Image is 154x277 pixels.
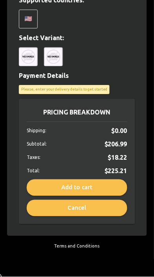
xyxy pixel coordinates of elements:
div: 🇺🇸 [19,9,38,28]
span: Subtotal : [27,140,47,148]
button: Add to cart [27,179,127,196]
p: Please, enter your delivery details to get started [21,87,107,92]
p: $0.00 [112,126,127,135]
span: Total : [27,167,40,175]
p: $206.99 [104,139,127,149]
span: Taxes : [27,153,40,161]
img: uc [44,47,63,66]
p: $18.22 [108,153,127,162]
button: Cancel [27,200,127,216]
p: $225.21 [104,166,127,175]
p: Select Variant: [19,33,135,42]
span: Shipping : [27,127,46,135]
h6: PRICING BREAKDOWN [44,107,111,118]
img: uc [19,47,38,66]
a: Terms and Conditions [55,244,100,249]
p: Payment Details [19,71,135,80]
